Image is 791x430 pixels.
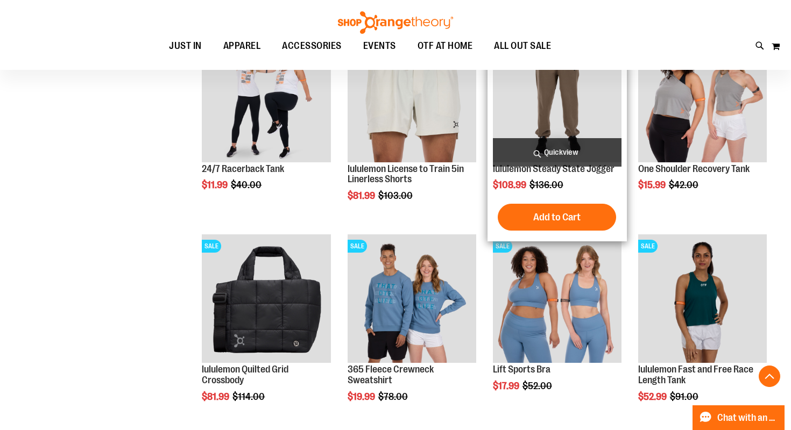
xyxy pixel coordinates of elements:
span: $136.00 [529,180,565,190]
span: $103.00 [378,190,414,201]
span: EVENTS [363,34,396,58]
img: lululemon License to Train 5in Linerless Shorts [348,33,476,162]
a: 365 Fleece Crewneck SweatshirtSALE [348,234,476,364]
span: ACCESSORIES [282,34,342,58]
a: 24/7 Racerback TankSALE [202,33,330,163]
span: $17.99 [493,381,521,391]
img: Main of 2024 Covention Lift Sports Bra [493,234,621,363]
div: product [342,28,482,228]
span: $42.00 [669,180,700,190]
span: $91.00 [670,391,700,402]
span: SALE [348,240,367,253]
span: Add to Cart [533,211,581,223]
a: lululemon License to Train 5in Linerless Shorts [348,163,464,185]
img: Shop Orangetheory [336,11,455,34]
a: Quickview [493,138,621,167]
a: lululemon Quilted Grid CrossbodySALE [202,234,330,364]
a: 24/7 Racerback Tank [202,163,284,174]
div: product [196,229,336,429]
div: product [633,28,772,218]
span: Chat with an Expert [717,413,778,423]
div: product [488,229,627,419]
span: $78.00 [378,391,409,402]
button: Add to Cart [498,204,616,231]
a: lululemon Steady State Jogger [493,163,615,174]
span: $15.99 [638,180,667,190]
a: Main view of 2024 August lululemon Fast and Free Race Length TankSALE [638,234,767,364]
a: lululemon License to Train 5in Linerless ShortsSALE [348,33,476,163]
button: Back To Top [759,365,780,387]
span: $108.99 [493,180,528,190]
a: 365 Fleece Crewneck Sweatshirt [348,364,434,385]
span: $81.99 [202,391,231,402]
span: APPAREL [223,34,261,58]
img: Main view of One Shoulder Recovery Tank [638,33,767,162]
img: lululemon Quilted Grid Crossbody [202,234,330,363]
img: lululemon Steady State Jogger [493,33,621,162]
span: OTF AT HOME [418,34,473,58]
img: 24/7 Racerback Tank [202,33,330,162]
span: JUST IN [169,34,202,58]
span: SALE [202,240,221,253]
span: ALL OUT SALE [494,34,551,58]
a: One Shoulder Recovery Tank [638,163,750,174]
a: Main view of One Shoulder Recovery TankSALE [638,33,767,163]
span: $52.99 [638,391,668,402]
span: $114.00 [232,391,266,402]
span: $11.99 [202,180,229,190]
div: product [633,229,772,429]
span: $52.00 [522,381,554,391]
img: Main view of 2024 August lululemon Fast and Free Race Length Tank [638,234,767,363]
div: product [342,229,482,429]
button: Chat with an Expert [693,405,785,430]
span: $40.00 [231,180,263,190]
div: product [488,28,627,241]
a: lululemon Steady State JoggerSALE [493,33,621,163]
span: $19.99 [348,391,377,402]
img: 365 Fleece Crewneck Sweatshirt [348,234,476,363]
a: Main of 2024 Covention Lift Sports BraSALE [493,234,621,364]
span: SALE [638,240,658,253]
span: SALE [493,240,512,253]
a: lululemon Quilted Grid Crossbody [202,364,288,385]
a: Lift Sports Bra [493,364,550,375]
span: $81.99 [348,190,377,201]
a: lululemon Fast and Free Race Length Tank [638,364,753,385]
div: product [196,28,336,218]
